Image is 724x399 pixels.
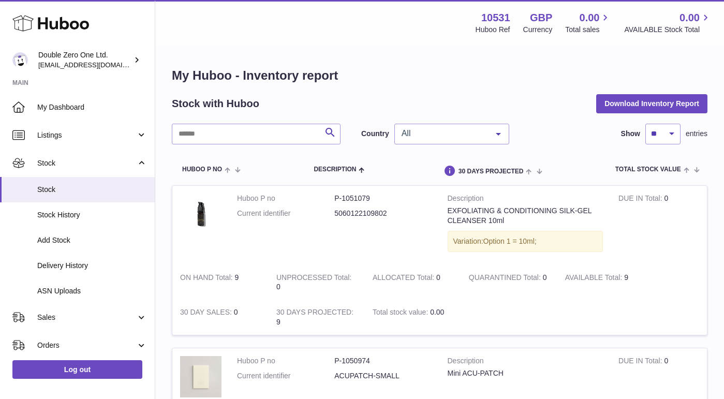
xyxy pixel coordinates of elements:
span: Total sales [565,25,611,35]
img: product image [180,194,221,235]
strong: DUE IN Total [618,194,664,205]
div: Huboo Ref [476,25,510,35]
span: 0.00 [580,11,600,25]
img: product image [180,356,221,397]
dd: 5060122109802 [334,209,432,218]
span: Delivery History [37,261,147,271]
td: 0 [365,265,461,300]
div: EXFOLIATING & CONDITIONING SILK-GEL CLEANSER 10ml [448,206,603,226]
span: ASN Uploads [37,286,147,296]
span: AVAILABLE Stock Total [624,25,712,35]
strong: AVAILABLE Total [565,273,624,284]
span: 0 [543,273,547,282]
strong: UNPROCESSED Total [276,273,351,284]
span: Huboo P no [182,166,222,173]
td: 9 [172,265,269,300]
dt: Huboo P no [237,194,334,203]
dt: Current identifier [237,371,334,381]
span: Total stock value [615,166,681,173]
strong: Description [448,356,603,368]
span: Stock [37,185,147,195]
td: 9 [557,265,654,300]
td: 9 [269,300,365,335]
dd: P-1051079 [334,194,432,203]
td: 0 [269,265,365,300]
strong: DUE IN Total [618,357,664,367]
strong: GBP [530,11,552,25]
span: Listings [37,130,136,140]
img: hello@001skincare.com [12,52,28,68]
span: Description [314,166,356,173]
strong: Total stock value [373,308,430,319]
span: 0.00 [679,11,700,25]
div: Variation: [448,231,603,252]
a: 0.00 Total sales [565,11,611,35]
dt: Huboo P no [237,356,334,366]
strong: QUARANTINED Total [469,273,543,284]
span: Stock [37,158,136,168]
label: Country [361,129,389,139]
dt: Current identifier [237,209,334,218]
span: 0.00 [430,308,444,316]
dd: P-1050974 [334,356,432,366]
span: Sales [37,313,136,322]
div: Currency [523,25,553,35]
strong: 30 DAY SALES [180,308,234,319]
label: Show [621,129,640,139]
span: Orders [37,341,136,350]
span: entries [686,129,707,139]
strong: 30 DAYS PROJECTED [276,308,353,319]
dd: ACUPATCH-SMALL [334,371,432,381]
h2: Stock with Huboo [172,97,259,111]
div: Double Zero One Ltd. [38,50,131,70]
a: 0.00 AVAILABLE Stock Total [624,11,712,35]
a: Log out [12,360,142,379]
button: Download Inventory Report [596,94,707,113]
span: All [399,128,488,139]
span: Stock History [37,210,147,220]
h1: My Huboo - Inventory report [172,67,707,84]
strong: Description [448,194,603,206]
strong: ON HAND Total [180,273,235,284]
td: 0 [172,300,269,335]
span: Add Stock [37,235,147,245]
strong: 10531 [481,11,510,25]
div: Mini ACU-PATCH [448,368,603,378]
strong: ALLOCATED Total [373,273,436,284]
span: 30 DAYS PROJECTED [459,168,524,175]
span: [EMAIL_ADDRESS][DOMAIN_NAME] [38,61,152,69]
td: 0 [611,186,707,265]
span: Option 1 = 10ml; [483,237,537,245]
span: My Dashboard [37,102,147,112]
